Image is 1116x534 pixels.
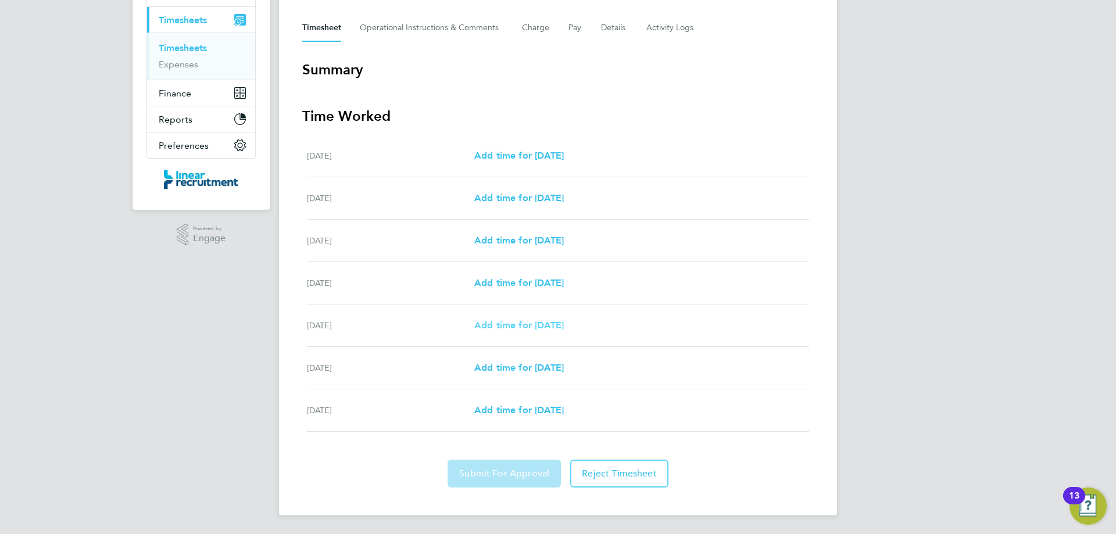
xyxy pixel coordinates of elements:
[474,404,564,415] span: Add time for [DATE]
[307,361,474,375] div: [DATE]
[159,42,207,53] a: Timesheets
[307,318,474,332] div: [DATE]
[159,59,198,70] a: Expenses
[307,191,474,205] div: [DATE]
[570,460,668,488] button: Reject Timesheet
[474,277,564,288] span: Add time for [DATE]
[474,149,564,163] a: Add time for [DATE]
[147,132,255,158] button: Preferences
[474,234,564,248] a: Add time for [DATE]
[601,14,628,42] button: Details
[360,14,503,42] button: Operational Instructions & Comments
[164,170,238,189] img: linearrecruitment-logo-retina.png
[302,60,814,488] section: Timesheet
[474,362,564,373] span: Add time for [DATE]
[474,191,564,205] a: Add time for [DATE]
[582,468,657,479] span: Reject Timesheet
[307,234,474,248] div: [DATE]
[302,60,814,79] h3: Summary
[522,14,550,42] button: Charge
[159,15,207,26] span: Timesheets
[147,7,255,33] button: Timesheets
[302,14,341,42] button: Timesheet
[1069,496,1079,511] div: 13
[147,33,255,80] div: Timesheets
[1069,488,1107,525] button: Open Resource Center, 13 new notifications
[302,107,814,126] h3: Time Worked
[177,224,226,246] a: Powered byEngage
[474,318,564,332] a: Add time for [DATE]
[474,403,564,417] a: Add time for [DATE]
[474,361,564,375] a: Add time for [DATE]
[193,234,226,243] span: Engage
[159,114,192,125] span: Reports
[474,192,564,203] span: Add time for [DATE]
[307,276,474,290] div: [DATE]
[474,150,564,161] span: Add time for [DATE]
[307,403,474,417] div: [DATE]
[568,14,582,42] button: Pay
[193,224,226,234] span: Powered by
[474,320,564,331] span: Add time for [DATE]
[159,88,191,99] span: Finance
[646,14,695,42] button: Activity Logs
[474,276,564,290] a: Add time for [DATE]
[474,235,564,246] span: Add time for [DATE]
[307,149,474,163] div: [DATE]
[147,80,255,106] button: Finance
[159,140,209,151] span: Preferences
[147,106,255,132] button: Reports
[146,170,256,189] a: Go to home page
